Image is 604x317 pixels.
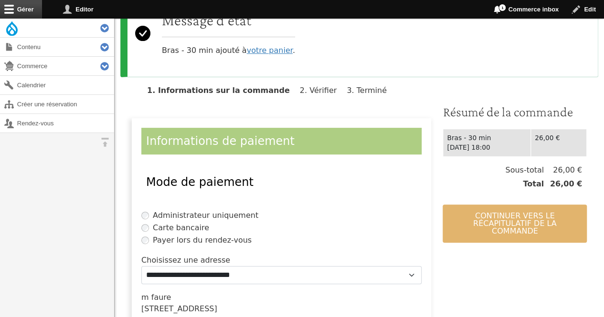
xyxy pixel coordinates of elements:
td: 26,00 € [531,129,587,156]
span: Total [523,178,544,190]
div: Bras - 30 min ajouté à . [162,11,295,56]
label: Choisissez une adresse [141,255,230,266]
span: 26,00 € [544,178,582,190]
span: 1 [498,4,506,11]
label: Administrateur uniquement [153,210,258,221]
div: Bras - 30 min [447,133,527,143]
li: Vérifier [300,86,344,95]
h2: Message d'état [162,11,295,29]
h3: Résumé de la commande [443,104,587,120]
label: Payer lors du rendez-vous [153,235,252,246]
span: Mode de paiement [146,175,254,189]
li: Informations sur la commande [147,86,297,95]
a: votre panier [247,46,293,55]
span: 26,00 € [544,164,582,176]
span: Informations de paiement [146,134,295,148]
time: [DATE] 18:00 [447,143,490,151]
button: Continuer vers le récapitulatif de la commande [443,205,587,243]
li: Terminé [347,86,394,95]
span: [STREET_ADDRESS] [141,304,217,313]
span: m [141,293,149,302]
span: faure [151,293,171,302]
span: Sous-total [505,164,544,176]
button: Orientation horizontale [95,133,114,152]
label: Carte bancaire [153,222,209,234]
